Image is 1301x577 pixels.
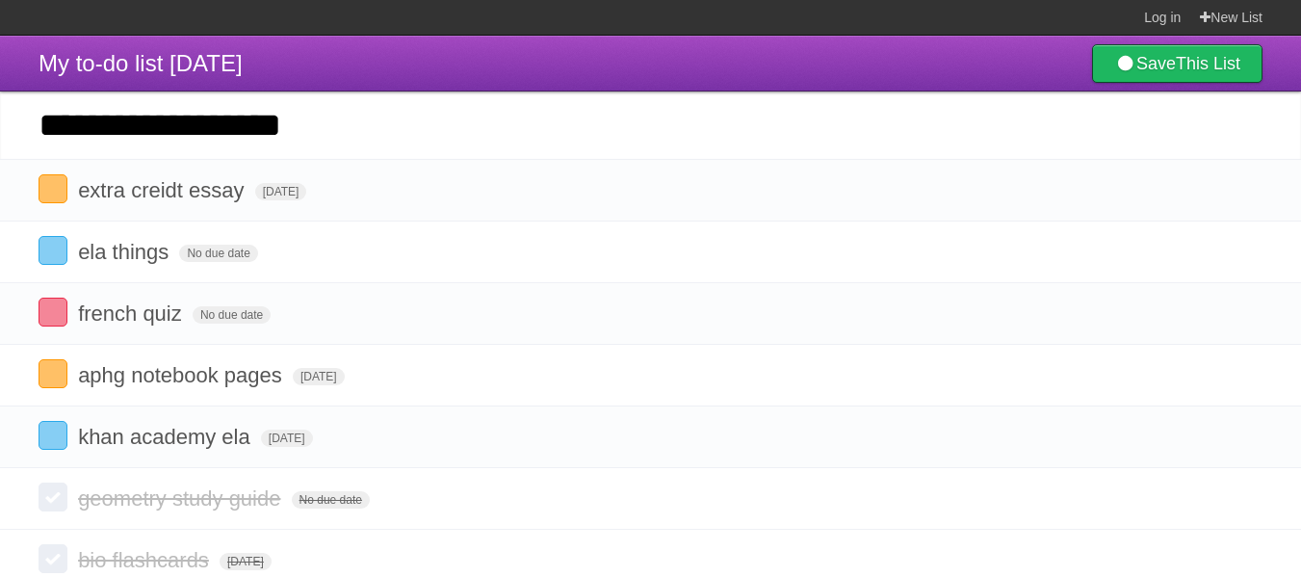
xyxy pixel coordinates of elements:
span: aphg notebook pages [78,363,287,387]
label: Done [39,421,67,450]
b: This List [1176,54,1240,73]
span: khan academy ela [78,425,255,449]
span: No due date [193,306,271,324]
span: No due date [292,491,370,509]
span: geometry study guide [78,486,285,511]
span: extra creidt essay [78,178,248,202]
a: SaveThis List [1092,44,1262,83]
span: [DATE] [255,183,307,200]
label: Done [39,483,67,511]
span: [DATE] [261,430,313,447]
label: Done [39,544,67,573]
label: Done [39,236,67,265]
span: [DATE] [293,368,345,385]
span: No due date [179,245,257,262]
span: ela things [78,240,173,264]
label: Done [39,298,67,327]
span: My to-do list [DATE] [39,50,243,76]
span: french quiz [78,302,187,326]
span: [DATE] [220,553,272,570]
label: Done [39,359,67,388]
span: bio flashcards [78,548,214,572]
label: Done [39,174,67,203]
